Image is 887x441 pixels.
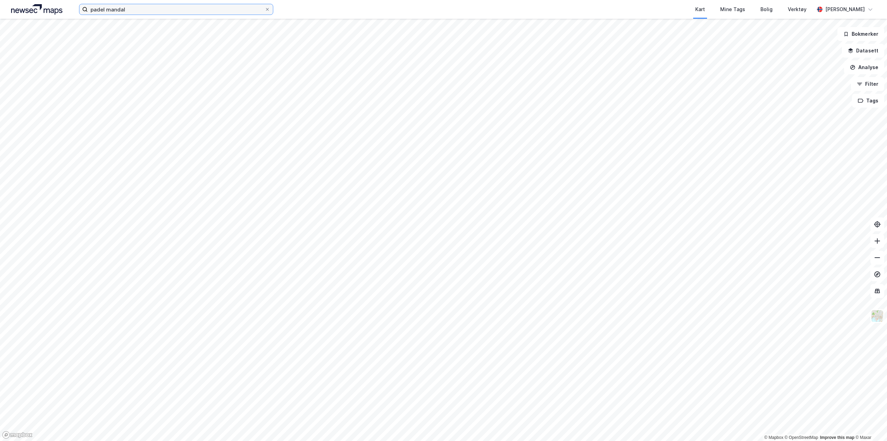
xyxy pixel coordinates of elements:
[871,309,884,323] img: Z
[764,435,783,440] a: Mapbox
[720,5,745,14] div: Mine Tags
[851,77,884,91] button: Filter
[760,5,773,14] div: Bolig
[820,435,854,440] a: Improve this map
[695,5,705,14] div: Kart
[88,4,265,15] input: Søk på adresse, matrikkel, gårdeiere, leietakere eller personer
[852,94,884,108] button: Tags
[842,44,884,58] button: Datasett
[2,431,33,439] a: Mapbox homepage
[785,435,818,440] a: OpenStreetMap
[852,408,887,441] iframe: Chat Widget
[788,5,807,14] div: Verktøy
[11,4,62,15] img: logo.a4113a55bc3d86da70a041830d287a7e.svg
[844,60,884,74] button: Analyse
[837,27,884,41] button: Bokmerker
[825,5,865,14] div: [PERSON_NAME]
